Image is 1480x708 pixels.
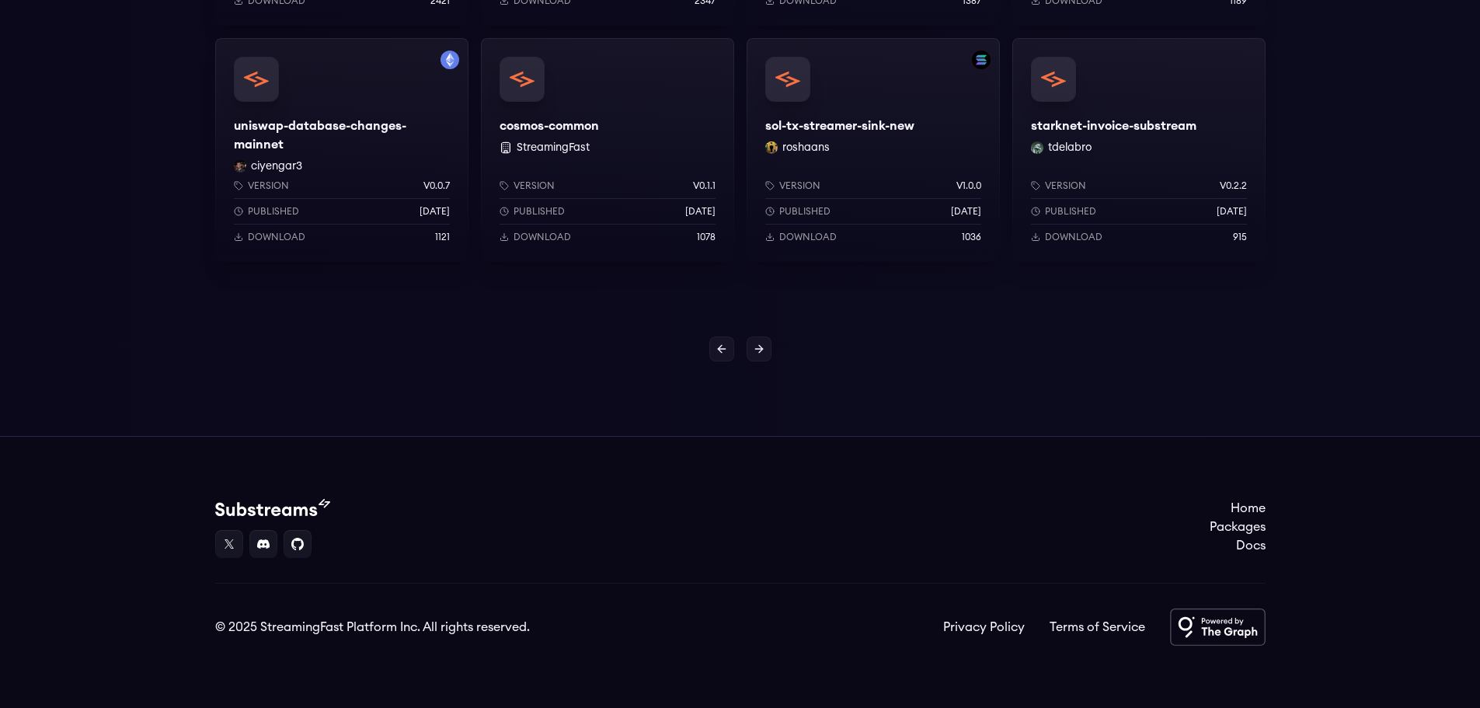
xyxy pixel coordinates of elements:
[1012,38,1266,262] a: starknet-invoice-substreamstarknet-invoice-substreamtdelabro tdelabroVersionv0.2.2Published[DATE]...
[1217,205,1247,218] p: [DATE]
[697,231,716,243] p: 1078
[1210,499,1266,518] a: Home
[685,205,716,218] p: [DATE]
[1220,180,1247,192] p: v0.2.2
[248,231,305,243] p: Download
[1210,536,1266,555] a: Docs
[420,205,450,218] p: [DATE]
[1045,231,1102,243] p: Download
[1048,140,1092,155] button: tdelabro
[782,140,830,155] button: roshaans
[481,38,734,262] a: cosmos-commoncosmos-common StreamingFastVersionv0.1.1Published[DATE]Download1078
[215,499,330,518] img: Substream's logo
[693,180,716,192] p: v0.1.1
[1045,205,1096,218] p: Published
[1210,518,1266,536] a: Packages
[747,38,1000,262] a: Filter by solana networksol-tx-streamer-sink-newsol-tx-streamer-sink-newroshaans roshaansVersionv...
[248,205,299,218] p: Published
[514,205,565,218] p: Published
[423,180,450,192] p: v0.0.7
[251,159,302,174] button: ciyengar3
[514,180,555,192] p: Version
[972,51,991,69] img: Filter by solana network
[248,180,289,192] p: Version
[435,231,450,243] p: 1121
[1233,231,1247,243] p: 915
[1045,180,1086,192] p: Version
[962,231,981,243] p: 1036
[517,140,590,155] button: StreamingFast
[215,618,530,637] div: © 2025 StreamingFast Platform Inc. All rights reserved.
[951,205,981,218] p: [DATE]
[956,180,981,192] p: v1.0.0
[514,231,571,243] p: Download
[779,180,820,192] p: Version
[1050,618,1145,637] a: Terms of Service
[1170,609,1266,646] img: Powered by The Graph
[779,231,837,243] p: Download
[441,51,459,69] img: Filter by mainnet network
[215,38,468,262] a: Filter by mainnet networkuniswap-database-changes-mainnetuniswap-database-changes-mainnetciyengar...
[779,205,831,218] p: Published
[943,618,1025,637] a: Privacy Policy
